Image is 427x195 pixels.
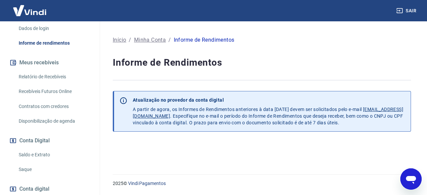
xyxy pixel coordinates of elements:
[133,97,405,126] p: A partir de agora, os Informes de Rendimentos anteriores à data [DATE] devem ser solicitados pelo...
[16,114,92,128] a: Disponibilização de agenda
[16,70,92,84] a: Relatório de Recebíveis
[8,0,51,21] img: Vindi
[113,180,411,187] p: 2025 ©
[113,56,411,69] h4: Informe de Rendimentos
[128,181,166,186] a: Vindi Pagamentos
[168,36,171,44] p: /
[395,5,419,17] button: Sair
[16,85,92,98] a: Recebíveis Futuros Online
[174,36,235,44] div: Informe de Rendimentos
[16,163,92,176] a: Saque
[19,184,49,194] span: Conta digital
[129,36,131,44] p: /
[134,36,166,44] a: Minha Conta
[8,55,92,70] button: Meus recebíveis
[400,168,422,190] iframe: Botão para abrir a janela de mensagens
[113,36,126,44] a: Início
[8,133,92,148] button: Conta Digital
[16,100,92,113] a: Contratos com credores
[16,36,92,50] a: Informe de rendimentos
[133,97,224,103] strong: Atualização no provedor da conta digital
[16,148,92,162] a: Saldo e Extrato
[16,22,92,35] a: Dados de login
